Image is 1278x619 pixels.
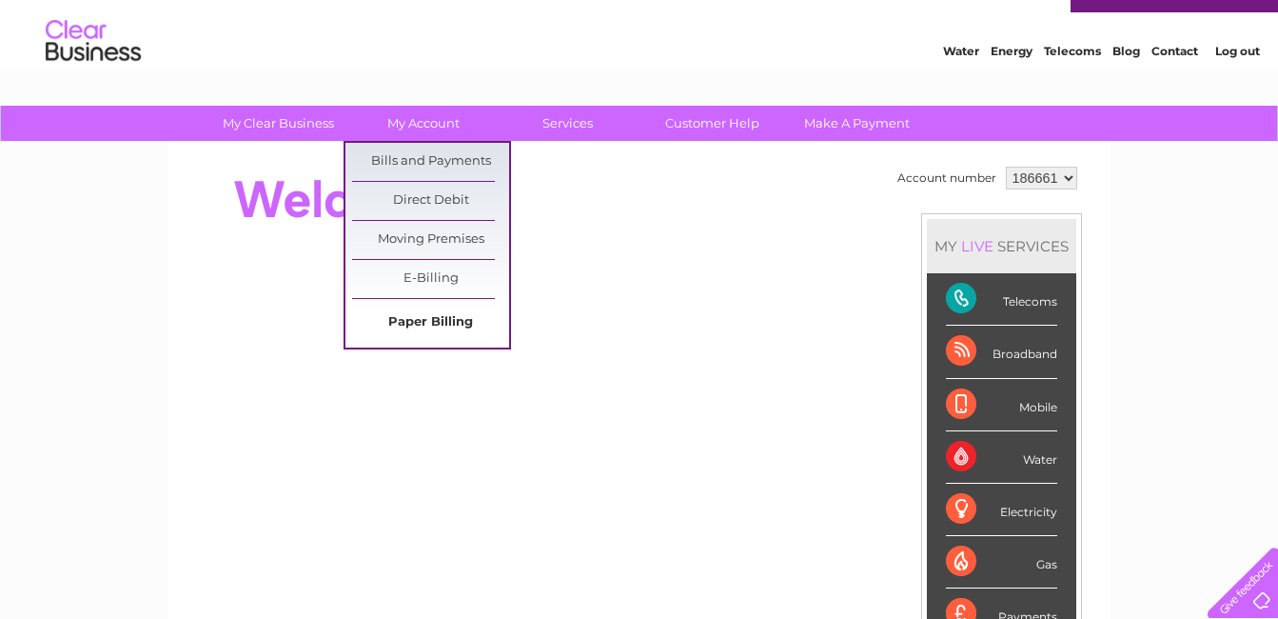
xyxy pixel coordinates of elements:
[991,81,1032,95] a: Energy
[943,81,979,95] a: Water
[919,10,1051,33] a: 0333 014 3131
[352,221,509,259] a: Moving Premises
[946,379,1057,431] div: Mobile
[45,50,142,108] img: logo.png
[352,143,509,181] a: Bills and Payments
[927,219,1076,273] div: MY SERVICES
[957,237,997,255] div: LIVE
[946,431,1057,484] div: Water
[946,484,1057,536] div: Electricity
[1044,81,1101,95] a: Telecoms
[344,106,501,141] a: My Account
[946,326,1057,378] div: Broadband
[634,106,791,141] a: Customer Help
[352,260,509,298] a: E-Billing
[190,10,1090,92] div: Clear Business is a trading name of Verastar Limited (registered in [GEOGRAPHIC_DATA] No. 3667643...
[200,106,357,141] a: My Clear Business
[946,536,1057,589] div: Gas
[352,182,509,220] a: Direct Debit
[946,273,1057,326] div: Telecoms
[1151,81,1198,95] a: Contact
[778,106,935,141] a: Make A Payment
[1215,81,1260,95] a: Log out
[489,106,646,141] a: Services
[352,304,509,342] a: Paper Billing
[1112,81,1140,95] a: Blog
[893,162,1001,194] td: Account number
